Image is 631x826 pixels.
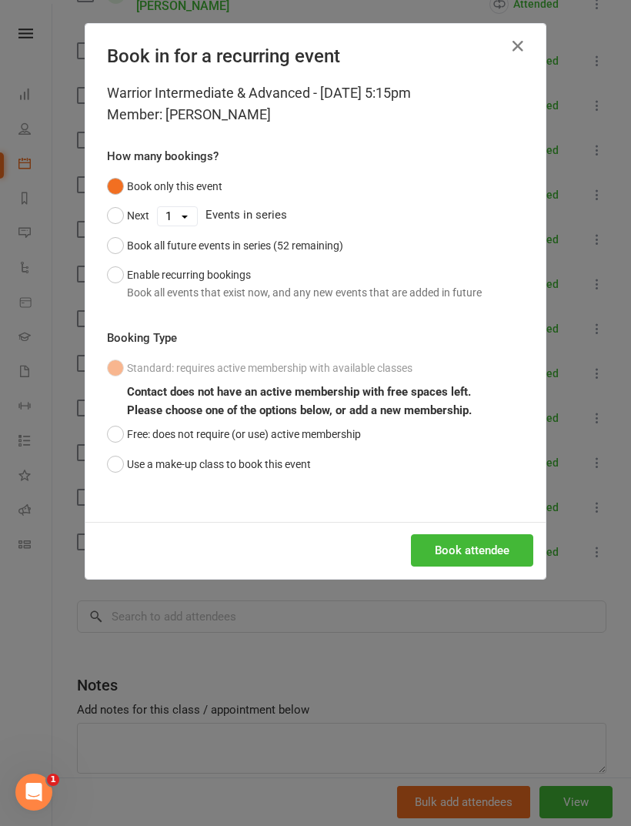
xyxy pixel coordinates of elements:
button: Enable recurring bookingsBook all events that exist now, and any new events that are added in future [107,260,482,307]
button: Book all future events in series (52 remaining) [107,231,343,260]
button: Book attendee [411,534,533,567]
b: Please choose one of the options below, or add a new membership. [127,403,472,417]
span: 1 [47,774,59,786]
div: Events in series [107,201,524,230]
b: Contact does not have an active membership with free spaces left. [127,385,471,399]
div: Warrior Intermediate & Advanced - [DATE] 5:15pm Member: [PERSON_NAME] [107,82,524,125]
label: Booking Type [107,329,177,347]
div: Book all events that exist now, and any new events that are added in future [127,284,482,301]
div: Book all future events in series (52 remaining) [127,237,343,254]
button: Use a make-up class to book this event [107,450,311,479]
button: Book only this event [107,172,222,201]
label: How many bookings? [107,147,219,166]
button: Next [107,201,149,230]
h4: Book in for a recurring event [107,45,524,67]
button: Free: does not require (or use) active membership [107,420,361,449]
button: Close [506,34,530,59]
iframe: Intercom live chat [15,774,52,811]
